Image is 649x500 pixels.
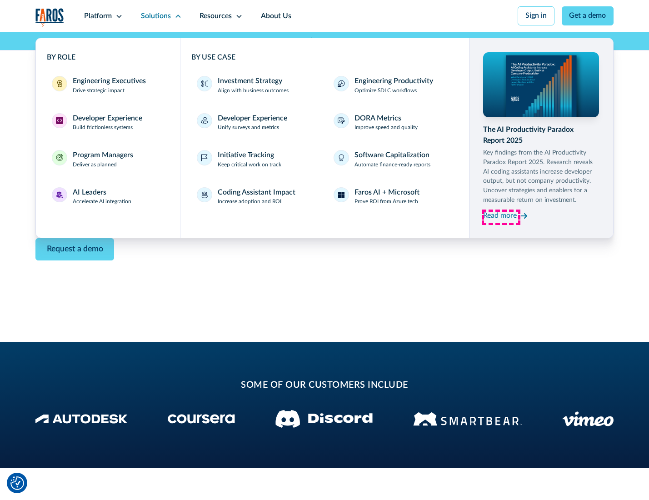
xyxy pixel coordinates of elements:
p: Unify surveys and metrics [218,124,279,132]
div: AI Leaders [73,187,106,198]
div: Engineering Executives [73,76,146,87]
div: Resources [200,11,232,22]
img: Program Managers [56,154,63,161]
img: Developer Experience [56,117,63,124]
div: Solutions [141,11,171,22]
a: DORA MetricsImprove speed and quality [328,108,458,138]
img: Smartbear Logo [413,410,522,427]
div: DORA Metrics [354,113,401,124]
p: Accelerate AI integration [73,198,131,206]
img: Vimeo logo [562,411,614,426]
p: Drive strategic impact [73,87,125,95]
div: Faros AI + Microsoft [354,187,419,198]
a: Get a demo [562,6,614,25]
p: Prove ROI from Azure tech [354,198,418,206]
p: Align with business outcomes [218,87,289,95]
img: Discord logo [275,410,373,428]
p: Optimize SDLC workflows [354,87,417,95]
a: Faros AI + MicrosoftProve ROI from Azure tech [328,182,458,212]
div: BY USE CASE [191,52,458,63]
p: Keep critical work on track [218,161,281,169]
a: AI LeadersAI LeadersAccelerate AI integration [47,182,170,212]
div: Investment Strategy [218,76,282,87]
a: The AI Productivity Paradox Report 2025Key findings from the AI Productivity Paradox Report 2025.... [483,52,599,223]
img: Engineering Executives [56,80,63,87]
div: Developer Experience [73,113,142,124]
a: Engineering ExecutivesEngineering ExecutivesDrive strategic impact [47,70,170,100]
p: Automate finance-ready reports [354,161,430,169]
p: Deliver as planned [73,161,117,169]
h2: some of our customers include [108,379,541,392]
a: Program ManagersProgram ManagersDeliver as planned [47,145,170,175]
a: Software CapitalizationAutomate finance-ready reports [328,145,458,175]
p: Improve speed and quality [354,124,418,132]
div: Software Capitalization [354,150,429,161]
a: Contact Modal [35,238,115,260]
div: Platform [84,11,112,22]
a: Investment StrategyAlign with business outcomes [191,70,321,100]
p: Build frictionless systems [73,124,133,132]
p: Increase adoption and ROI [218,198,281,206]
div: Initiative Tracking [218,150,274,161]
div: BY ROLE [47,52,170,63]
img: Logo of the analytics and reporting company Faros. [35,8,65,27]
div: Engineering Productivity [354,76,433,87]
div: Developer Experience [218,113,287,124]
img: AI Leaders [56,191,63,199]
button: Cookie Settings [10,476,24,490]
img: Autodesk Logo [35,414,128,424]
a: home [35,8,65,27]
a: Developer ExperienceUnify surveys and metrics [191,108,321,138]
a: Coding Assistant ImpactIncrease adoption and ROI [191,182,321,212]
div: The AI Productivity Paradox Report 2025 [483,125,599,146]
div: Coding Assistant Impact [218,187,295,198]
div: Read more [483,210,517,221]
a: Initiative TrackingKeep critical work on track [191,145,321,175]
a: Engineering ProductivityOptimize SDLC workflows [328,70,458,100]
img: Revisit consent button [10,476,24,490]
p: Key findings from the AI Productivity Paradox Report 2025. Research reveals AI coding assistants ... [483,148,599,205]
a: Developer ExperienceDeveloper ExperienceBuild frictionless systems [47,108,170,138]
a: Sign in [518,6,554,25]
div: Program Managers [73,150,133,161]
img: Coursera Logo [168,414,235,424]
nav: Solutions [35,32,614,238]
